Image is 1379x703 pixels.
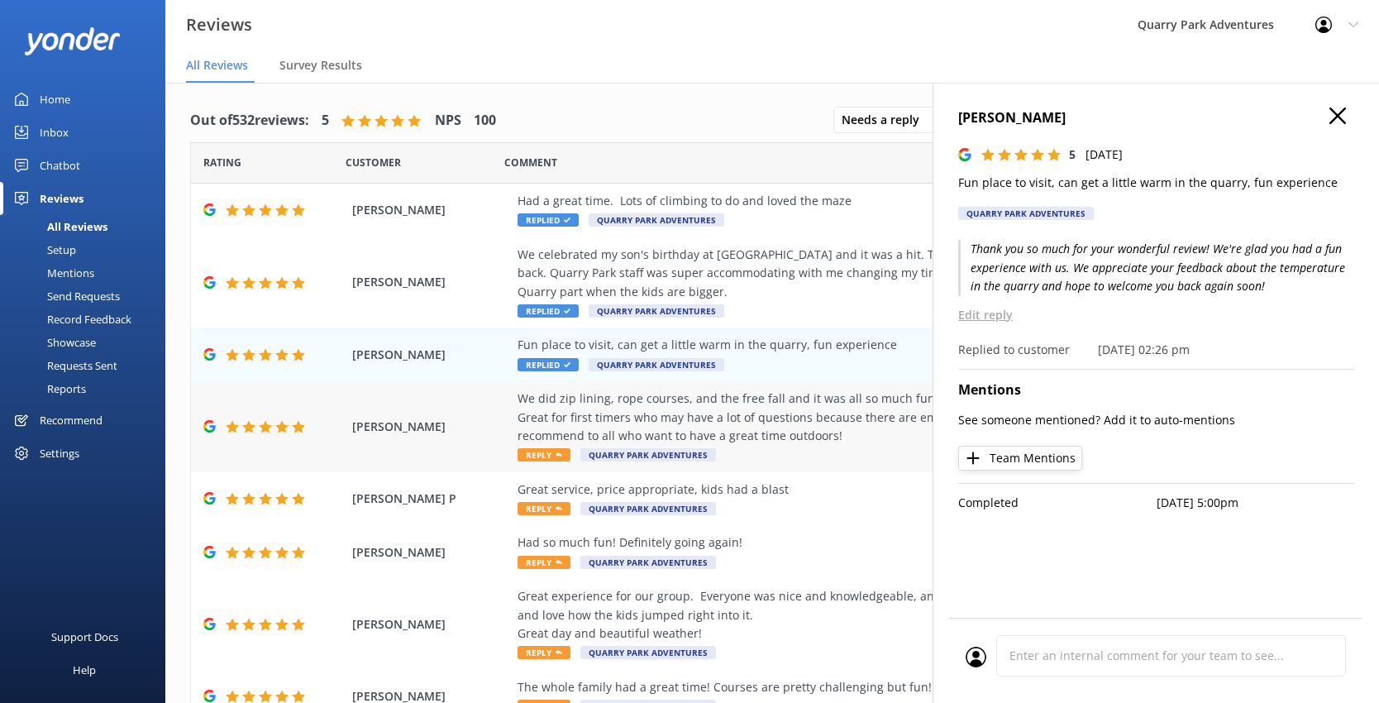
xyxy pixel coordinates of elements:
span: Replied [518,304,579,318]
span: [PERSON_NAME] P [352,490,509,508]
a: Requests Sent [10,354,165,377]
img: yonder-white-logo.png [25,27,120,55]
span: Question [504,155,557,170]
a: All Reviews [10,215,165,238]
span: Replied [518,358,579,371]
p: [DATE] 5:00pm [1157,494,1355,512]
span: [PERSON_NAME] [352,418,509,436]
a: Send Requests [10,285,165,308]
span: [PERSON_NAME] [352,201,509,219]
h4: Mentions [958,380,1354,401]
div: Settings [40,437,79,470]
span: Needs a reply [842,111,929,129]
img: user_profile.svg [966,647,986,667]
div: Help [73,653,96,686]
a: Mentions [10,261,165,285]
span: Reply [518,556,570,569]
div: Reports [10,377,86,400]
div: Fun place to visit, can get a little warm in the quarry, fun experience [518,336,1242,354]
span: [PERSON_NAME] [352,543,509,562]
div: Support Docs [51,620,118,653]
div: We did zip lining, rope courses, and the free fall and it was all so much fun! I took my three te... [518,390,1242,445]
h4: 100 [474,110,496,132]
a: Showcase [10,331,165,354]
div: Inbox [40,116,69,149]
div: Great experience for our group. Everyone was nice and knowledgeable, and helpful. Our group was e... [518,587,1242,643]
div: Home [40,83,70,116]
span: Quarry Park Adventures [580,556,716,569]
span: Quarry Park Adventures [580,502,716,515]
p: Replied to customer [958,341,1070,359]
span: Reply [518,646,570,659]
span: Replied [518,213,579,227]
h4: [PERSON_NAME] [958,108,1354,129]
span: All Reviews [186,57,248,74]
div: Reviews [40,182,84,215]
div: Send Requests [10,285,120,308]
span: Reply [518,448,570,461]
div: Requests Sent [10,354,117,377]
span: Date [346,155,401,170]
h4: Out of 532 reviews: [190,110,309,132]
p: See someone mentioned? Add it to auto-mentions [958,411,1354,429]
span: 5 [1069,146,1076,162]
button: Close [1329,108,1346,126]
p: Completed [958,494,1157,512]
div: The whole family had a great time! Courses are pretty challenging but fun! Staff was very friendly! [518,678,1242,696]
a: Setup [10,238,165,261]
div: Chatbot [40,149,80,182]
button: Team Mentions [958,446,1082,471]
span: Survey Results [279,57,362,74]
span: Quarry Park Adventures [580,448,716,461]
div: Great service, price appropriate, kids had a blast [518,481,1242,499]
div: All Reviews [10,215,107,238]
span: Reply [518,502,570,515]
h4: 5 [322,110,329,132]
div: Had so much fun! Definitely going again! [518,533,1242,552]
span: Quarry Park Adventures [589,358,724,371]
a: Reports [10,377,165,400]
span: Quarry Park Adventures [589,304,724,318]
div: Had a great time. Lots of climbing to do and loved the maze [518,192,1242,210]
div: Mentions [10,261,94,285]
h3: Reviews [186,12,252,38]
div: Record Feedback [10,308,131,331]
p: Thank you so much for your wonderful review! We're glad you had a fun experience with us. We appr... [958,240,1354,295]
p: [DATE] [1086,146,1123,164]
span: Quarry Park Adventures [589,213,724,227]
span: Quarry Park Adventures [580,646,716,659]
a: Record Feedback [10,308,165,331]
p: Edit reply [958,306,1354,324]
h4: NPS [435,110,461,132]
span: [PERSON_NAME] [352,346,509,364]
p: [DATE] 02:26 pm [1098,341,1190,359]
div: Quarry Park Adventures [958,207,1094,220]
span: [PERSON_NAME] [352,273,509,291]
div: We celebrated my son's birthday at [GEOGRAPHIC_DATA] and it was a hit. They loved the play struct... [518,246,1242,301]
div: Recommend [40,404,103,437]
span: [PERSON_NAME] [352,615,509,634]
div: Setup [10,238,76,261]
div: Showcase [10,331,96,354]
span: Date [203,155,241,170]
p: Fun place to visit, can get a little warm in the quarry, fun experience [958,174,1354,192]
